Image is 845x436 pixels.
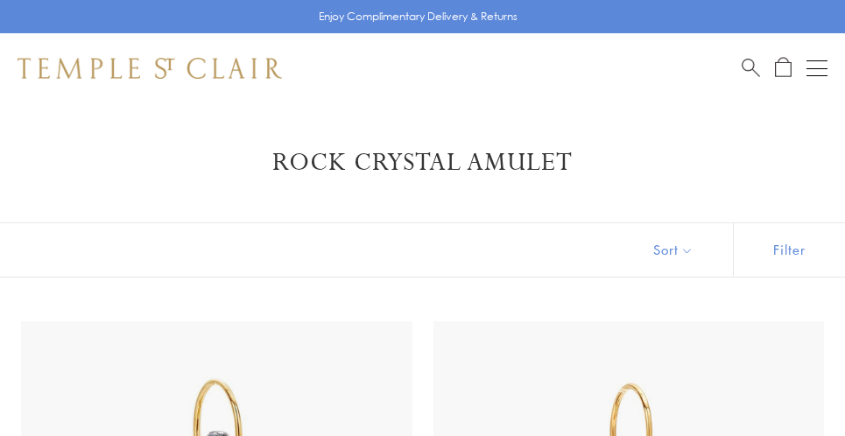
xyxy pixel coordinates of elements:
[775,57,792,79] a: Open Shopping Bag
[733,223,845,277] button: Show filters
[742,57,760,79] a: Search
[44,147,801,179] h1: Rock Crystal Amulet
[319,8,518,25] p: Enjoy Complimentary Delivery & Returns
[806,58,827,79] button: Open navigation
[18,58,282,79] img: Temple St. Clair
[614,223,733,277] button: Show sort by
